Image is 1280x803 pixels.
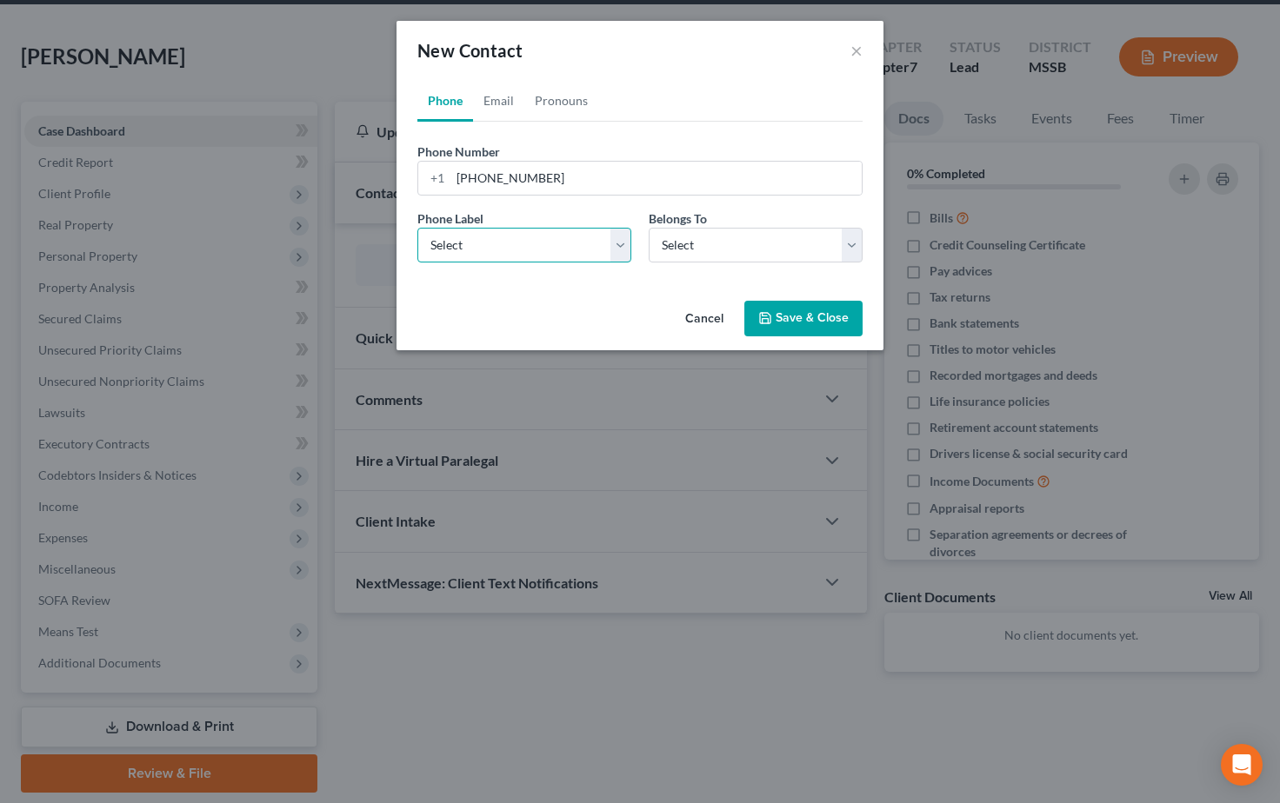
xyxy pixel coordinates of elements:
span: Phone Number [417,144,500,159]
a: Email [473,80,524,122]
span: Belongs To [649,211,707,226]
input: ###-###-#### [450,162,862,195]
div: +1 [418,162,450,195]
button: Save & Close [744,301,863,337]
div: Open Intercom Messenger [1221,744,1263,786]
span: New Contact [417,40,523,61]
button: × [850,40,863,61]
a: Phone [417,80,473,122]
span: Phone Label [417,211,483,226]
a: Pronouns [524,80,598,122]
button: Cancel [671,302,737,337]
